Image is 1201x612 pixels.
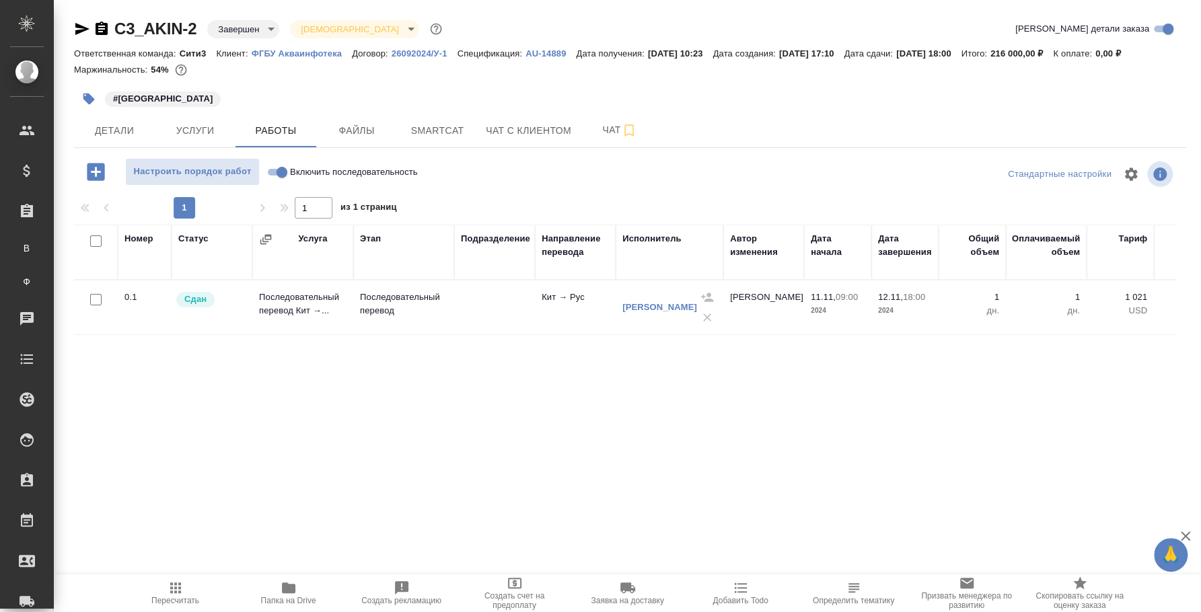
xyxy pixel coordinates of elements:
[94,21,110,37] button: Скопировать ссылку
[259,233,272,246] button: Сгруппировать
[261,596,316,605] span: Папка на Drive
[74,65,151,75] p: Маржинальность:
[622,302,697,312] a: [PERSON_NAME]
[910,574,1023,612] button: Призвать менеджера по развитию
[961,48,990,59] p: Итого:
[104,92,222,104] span: ПЕКИН
[797,574,910,612] button: Определить тематику
[903,292,925,302] p: 18:00
[133,164,252,180] span: Настроить порядок работ
[10,268,44,295] a: Ф
[1013,304,1080,317] p: дн.
[1053,48,1095,59] p: К оплате:
[576,48,647,59] p: Дата получения:
[252,48,353,59] p: ФГБУ Акваинфотека
[74,48,180,59] p: Ответственная команда:
[945,291,999,304] p: 1
[1013,291,1080,304] p: 1
[244,122,308,139] span: Работы
[163,122,227,139] span: Услуги
[648,48,713,59] p: [DATE] 10:23
[124,291,165,304] div: 0.1
[466,591,563,610] span: Создать счет на предоплату
[180,48,217,59] p: Сити3
[151,65,172,75] p: 54%
[1012,232,1080,259] div: Оплачиваемый объем
[878,232,932,259] div: Дата завершения
[542,232,609,259] div: Направление перевода
[918,591,1015,610] span: Призвать менеджера по развитию
[361,596,441,605] span: Создать рекламацию
[172,61,190,79] button: 1021.00 USD;
[114,20,196,38] a: C3_AKIN-2
[214,24,263,35] button: Завершен
[896,48,961,59] p: [DATE] 18:00
[392,47,458,59] a: 26092024/У-1
[836,292,858,302] p: 09:00
[297,24,402,35] button: [DEMOGRAPHIC_DATA]
[207,20,279,38] div: Завершен
[17,275,37,289] span: Ф
[811,304,865,317] p: 2024
[723,284,804,331] td: [PERSON_NAME]
[360,232,381,245] div: Этап
[113,92,213,106] p: #[GEOGRAPHIC_DATA]
[17,241,37,255] span: В
[461,232,530,245] div: Подразделение
[486,122,571,139] span: Чат с клиентом
[74,84,104,114] button: Добавить тэг
[352,48,392,59] p: Договор:
[1031,591,1128,610] span: Скопировать ссылку на оценку заказа
[1093,304,1147,317] p: USD
[345,574,458,612] button: Создать рекламацию
[811,292,836,302] p: 11.11,
[525,48,576,59] p: AU-14889
[125,158,260,186] button: Настроить порядок работ
[77,158,114,186] button: Добавить работу
[684,574,797,612] button: Добавить Todo
[175,291,246,309] div: Менеджер проверил работу исполнителя, передает ее на следующий этап
[571,574,684,612] button: Заявка на доставку
[216,48,251,59] p: Клиент:
[1015,22,1149,36] span: [PERSON_NAME] детали заказа
[252,284,353,331] td: Последовательный перевод Кит →...
[82,122,147,139] span: Детали
[458,574,571,612] button: Создать счет на предоплату
[811,232,865,259] div: Дата начала
[340,199,397,219] span: из 1 страниц
[124,232,153,245] div: Номер
[360,291,447,317] p: Последовательный перевод
[405,122,470,139] span: Smartcat
[591,596,663,605] span: Заявка на доставку
[535,284,616,331] td: Кит → Рус
[813,596,894,605] span: Определить тематику
[10,235,44,262] a: В
[1095,48,1131,59] p: 0,00 ₽
[1115,158,1147,190] span: Настроить таблицу
[1147,161,1175,187] span: Посмотреть информацию
[587,122,652,139] span: Чат
[232,574,345,612] button: Папка на Drive
[990,48,1053,59] p: 216 000,00 ₽
[713,48,778,59] p: Дата создания:
[290,165,418,179] span: Включить последовательность
[1005,164,1115,185] div: split button
[621,122,637,139] svg: Подписаться
[458,48,525,59] p: Спецификация:
[298,232,327,245] div: Услуга
[290,20,418,38] div: Завершен
[878,292,903,302] p: 12.11,
[252,47,353,59] a: ФГБУ Акваинфотека
[622,232,682,245] div: Исполнитель
[730,232,797,259] div: Автор изменения
[427,20,445,38] button: Доп статусы указывают на важность/срочность заказа
[1093,291,1147,304] p: 1 021
[525,47,576,59] a: AU-14889
[178,232,209,245] div: Статус
[1023,574,1136,612] button: Скопировать ссылку на оценку заказа
[1159,541,1182,569] span: 🙏
[844,48,896,59] p: Дата сдачи:
[779,48,844,59] p: [DATE] 17:10
[392,48,458,59] p: 26092024/У-1
[151,596,199,605] span: Пересчитать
